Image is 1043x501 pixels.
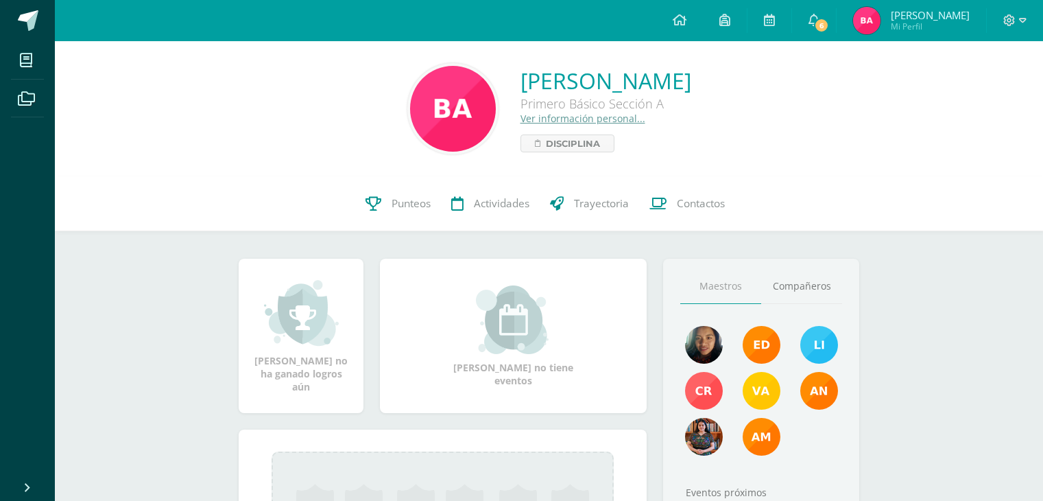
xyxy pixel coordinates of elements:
img: cd5e356245587434922763be3243eb79.png [743,372,780,410]
img: 6117b1eb4e8225ef5a84148c985d17e2.png [685,372,723,410]
span: Actividades [474,196,529,211]
a: Ver información personal... [520,112,645,125]
a: Maestros [680,269,761,304]
div: [PERSON_NAME] no ha ganado logros aún [252,279,350,393]
a: Trayectoria [540,176,639,231]
span: Contactos [677,196,725,211]
span: [PERSON_NAME] [891,8,970,22]
img: f40e456500941b1b33f0807dd74ea5cf.png [743,326,780,364]
img: 96169a482c0de6f8e254ca41c8b0a7b1.png [685,418,723,456]
a: Compañeros [761,269,842,304]
img: c97de3f0a4f62e6deb7e91c2258cdedc.png [685,326,723,364]
span: Punteos [392,196,431,211]
img: achievement_small.png [264,279,339,347]
a: Actividades [441,176,540,231]
img: 92a142aab021818edc7aa52281fed1e2.png [410,66,496,152]
div: Primero Básico Sección A [520,95,691,112]
img: event_small.png [476,286,551,354]
img: 93ccdf12d55837f49f350ac5ca2a40a5.png [800,326,838,364]
div: Eventos próximos [680,486,842,499]
a: [PERSON_NAME] [520,66,691,95]
span: Trayectoria [574,196,629,211]
img: 50f882f3bb7c90aae75b3f40dfd7f9ae.png [743,418,780,456]
a: Punteos [355,176,441,231]
a: Contactos [639,176,735,231]
img: a348d660b2b29c2c864a8732de45c20a.png [800,372,838,410]
div: [PERSON_NAME] no tiene eventos [445,286,582,387]
span: Disciplina [546,135,600,152]
span: Mi Perfil [891,21,970,32]
img: 500401bd58dd7613e606794c6fb5ae9a.png [853,7,880,34]
a: Disciplina [520,135,614,152]
span: 6 [814,18,829,33]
